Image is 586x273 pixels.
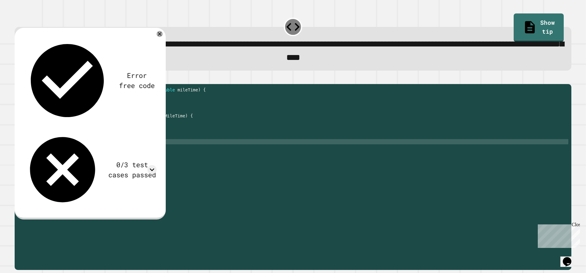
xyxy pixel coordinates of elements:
[118,70,157,90] div: Error free code
[108,160,157,180] div: 0/3 test cases passed
[514,13,563,42] a: Show tip
[560,249,580,267] iframe: chat widget
[535,222,580,248] iframe: chat widget
[2,2,42,39] div: Chat with us now!Close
